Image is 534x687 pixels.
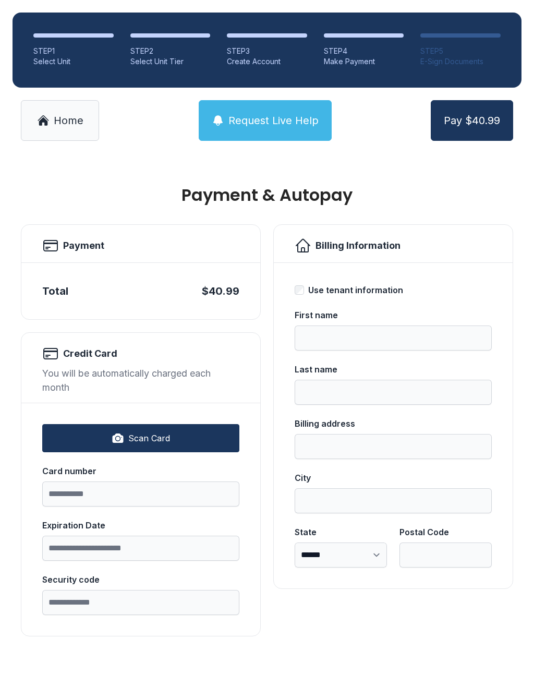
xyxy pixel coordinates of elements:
[202,284,239,298] div: $40.99
[295,380,492,405] input: Last name
[42,519,239,532] div: Expiration Date
[21,187,513,203] h1: Payment & Autopay
[228,113,319,128] span: Request Live Help
[42,465,239,477] div: Card number
[63,346,117,361] h2: Credit Card
[295,526,387,538] div: State
[295,472,492,484] div: City
[33,46,114,56] div: STEP 1
[128,432,170,444] span: Scan Card
[308,284,403,296] div: Use tenant information
[42,366,239,394] div: You will be automatically charged each month
[399,526,492,538] div: Postal Code
[42,590,239,615] input: Security code
[130,56,211,67] div: Select Unit Tier
[420,46,501,56] div: STEP 5
[42,573,239,586] div: Security code
[295,434,492,459] input: Billing address
[444,113,500,128] span: Pay $40.99
[33,56,114,67] div: Select Unit
[295,543,387,568] select: State
[63,238,104,253] h2: Payment
[399,543,492,568] input: Postal Code
[42,481,239,507] input: Card number
[295,488,492,513] input: City
[324,56,404,67] div: Make Payment
[42,536,239,561] input: Expiration Date
[295,309,492,321] div: First name
[130,46,211,56] div: STEP 2
[227,56,307,67] div: Create Account
[295,363,492,376] div: Last name
[324,46,404,56] div: STEP 4
[315,238,400,253] h2: Billing Information
[227,46,307,56] div: STEP 3
[295,326,492,351] input: First name
[42,284,68,298] div: Total
[295,417,492,430] div: Billing address
[420,56,501,67] div: E-Sign Documents
[54,113,83,128] span: Home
